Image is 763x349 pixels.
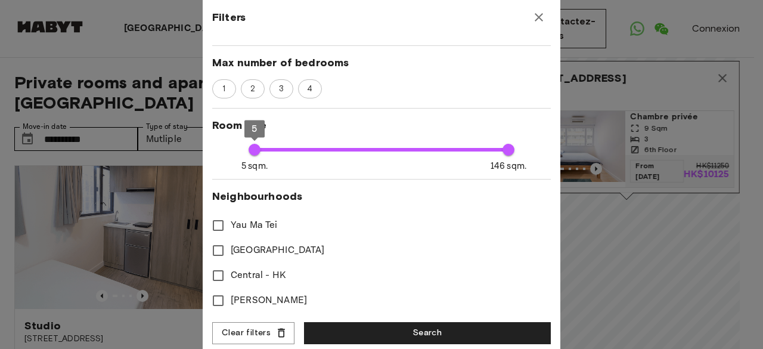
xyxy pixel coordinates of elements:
[231,218,278,233] span: Yau Ma Tei
[212,55,551,70] span: Max number of bedrooms
[231,268,286,283] span: Central - HK
[244,83,262,95] span: 2
[252,123,257,134] span: 5
[241,160,268,172] span: 5 sqm.
[300,83,319,95] span: 4
[212,189,551,203] span: Neighbourhoods
[212,118,551,132] span: Room size
[491,160,526,172] span: 146 sqm.
[272,83,290,95] span: 3
[298,79,322,98] div: 4
[241,79,265,98] div: 2
[212,79,236,98] div: 1
[212,322,294,344] button: Clear filters
[231,294,307,308] span: [PERSON_NAME]
[212,10,246,24] span: Filters
[269,79,293,98] div: 3
[304,322,551,344] button: Search
[231,243,325,258] span: [GEOGRAPHIC_DATA]
[216,83,232,95] span: 1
